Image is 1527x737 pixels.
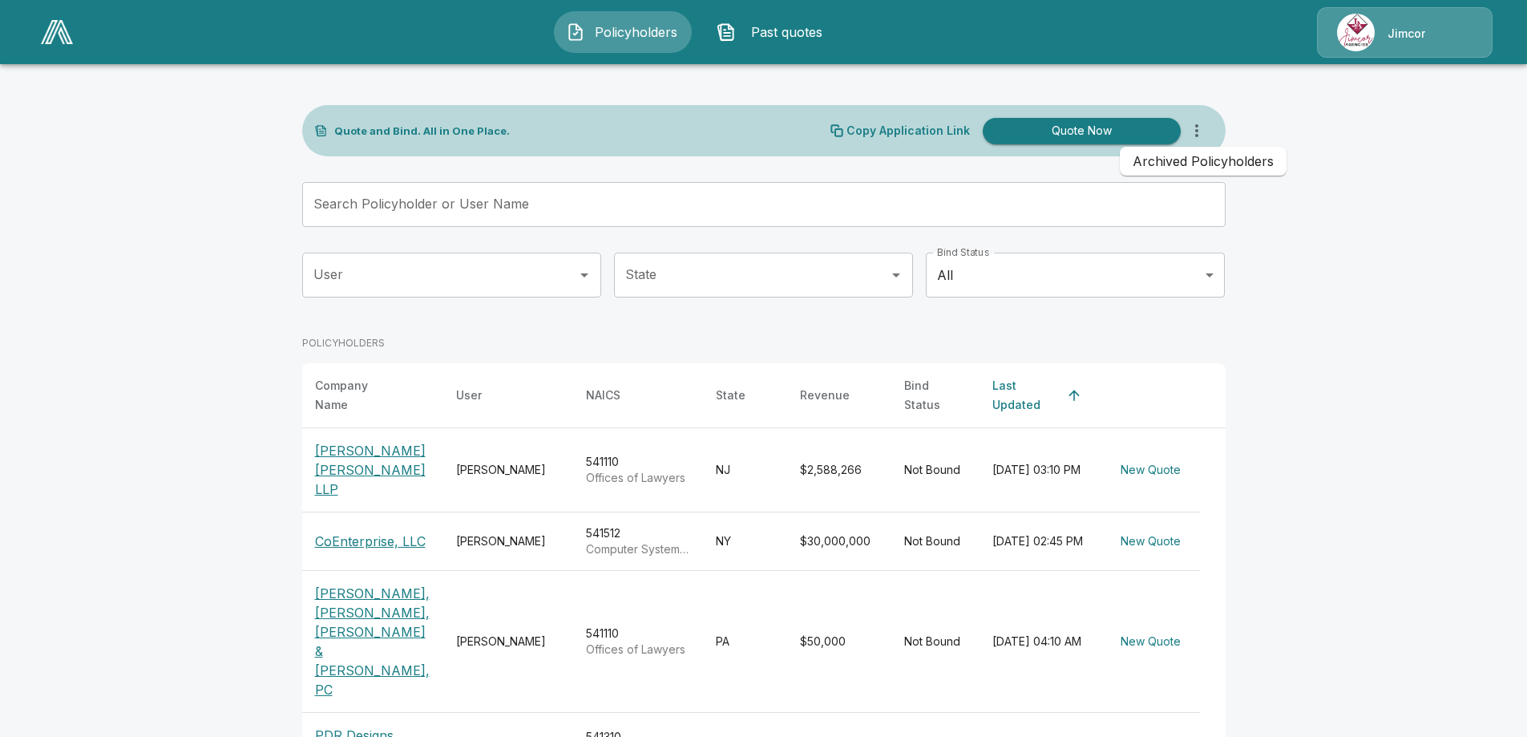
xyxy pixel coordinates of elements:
span: Past quotes [742,22,830,42]
a: Quote Now [976,118,1181,144]
p: [PERSON_NAME], [PERSON_NAME], [PERSON_NAME] & [PERSON_NAME], PC [315,584,430,699]
button: New Quote [1114,456,1187,485]
td: Not Bound [891,571,980,713]
td: Not Bound [891,428,980,512]
div: [PERSON_NAME] [456,462,560,478]
div: 541110 [586,454,690,486]
div: Company Name [315,376,402,415]
td: NY [703,512,787,571]
button: Policyholders IconPolicyholders [554,11,692,53]
img: Policyholders Icon [566,22,585,42]
th: Bind Status [891,363,980,428]
td: $30,000,000 [787,512,891,571]
p: [PERSON_NAME] [PERSON_NAME] LLP [315,441,430,499]
a: Archived Policyholders [1120,147,1287,176]
td: $2,588,266 [787,428,891,512]
img: AA Logo [41,20,73,44]
div: 541512 [586,525,690,557]
label: Bind Status [937,245,989,259]
p: Offices of Lawyers [586,642,690,658]
div: [PERSON_NAME] [456,533,560,549]
div: State [716,386,745,405]
p: POLICYHOLDERS [302,336,385,350]
p: CoEnterprise, LLC [315,532,426,551]
td: PA [703,571,787,713]
div: User [456,386,482,405]
button: more [1181,115,1213,147]
button: Open [885,264,907,286]
button: Past quotes IconPast quotes [705,11,842,53]
div: Revenue [800,386,850,405]
td: $50,000 [787,571,891,713]
td: [DATE] 02:45 PM [980,512,1101,571]
td: NJ [703,428,787,512]
p: Offices of Lawyers [586,470,690,486]
td: [DATE] 04:10 AM [980,571,1101,713]
p: Computer Systems Design Services [586,541,690,557]
div: [PERSON_NAME] [456,634,560,650]
div: NAICS [586,386,620,405]
button: Open [573,264,596,286]
button: Quote Now [983,118,1181,144]
div: All [926,253,1225,298]
p: Quote and Bind. All in One Place. [334,126,510,136]
div: 541110 [586,626,690,658]
img: Past quotes Icon [717,22,736,42]
td: Not Bound [891,512,980,571]
button: New Quote [1114,527,1187,557]
button: New Quote [1114,627,1187,657]
td: [DATE] 03:10 PM [980,428,1101,512]
p: Copy Application Link [846,125,970,136]
span: Policyholders [592,22,680,42]
div: Last Updated [992,376,1060,415]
